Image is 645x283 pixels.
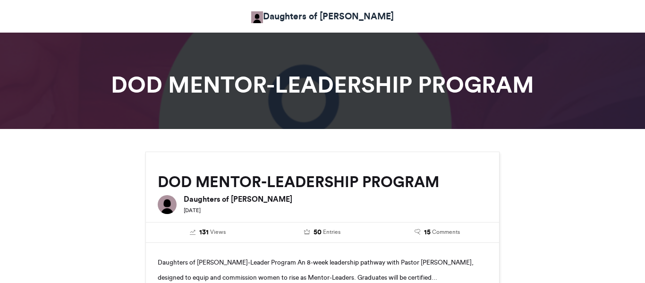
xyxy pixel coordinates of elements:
[432,228,460,236] span: Comments
[158,173,487,190] h2: DOD MENTOR-LEADERSHIP PROGRAM
[323,228,340,236] span: Entries
[251,9,394,23] a: Daughters of [PERSON_NAME]
[158,195,177,214] img: Daughters of Deborah
[60,73,585,96] h1: DOD MENTOR-LEADERSHIP PROGRAM
[199,227,209,238] span: 131
[184,195,487,203] h6: Daughters of [PERSON_NAME]
[158,227,258,238] a: 131 Views
[184,207,201,214] small: [DATE]
[251,11,263,23] img: Allison Mahon
[210,228,226,236] span: Views
[387,227,487,238] a: 15 Comments
[424,227,431,238] span: 15
[314,227,322,238] span: 50
[272,227,373,238] a: 50 Entries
